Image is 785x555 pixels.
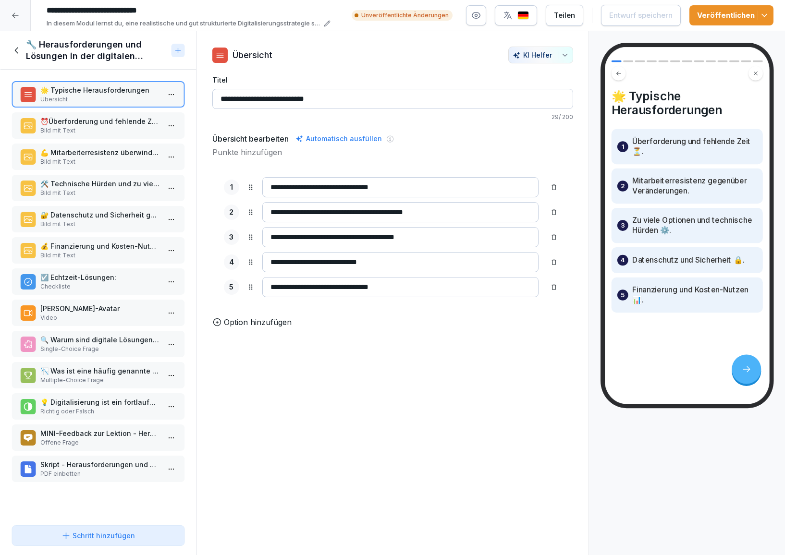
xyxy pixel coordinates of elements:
button: Veröffentlichen [689,5,773,25]
p: Multiple-Choice Frage [40,376,160,385]
p: Richtig oder Falsch [40,407,160,416]
div: MINI-Feedback zur Lektion - Herausforderungen und Lösungen - Wie war es für dich?Offene Frage [12,424,185,451]
p: Mitarbeiterresistenz gegenüber Veränderungen. [632,176,757,196]
button: Schritt hinzufügen [12,525,185,546]
div: 📉 Was ist eine häufig genannte Herausforderung bei der Digitalisierung?Multiple-Choice Frage [12,362,185,388]
p: MINI-Feedback zur Lektion - Herausforderungen und Lösungen - Wie war es für dich? [40,428,160,438]
p: Video [40,314,160,322]
p: 💡 Digitalisierung ist ein fortlaufender Prozess. [40,397,160,407]
p: Finanzierung und Kosten-Nutzen 📊. [632,285,757,305]
p: Zu viele Optionen und technische Hürden ⚙️. [632,216,757,236]
p: Offene Frage [40,438,160,447]
div: Entwurf speichern [609,10,673,21]
div: [PERSON_NAME]-AvatarVideo [12,300,185,326]
p: Bild mit Text [40,220,160,229]
button: KI Helfer [508,47,573,63]
div: Skript - Herausforderungen und LösungenPDF einbetten [12,456,185,482]
p: Single-Choice Frage [40,345,160,353]
p: Übersicht [40,95,160,104]
p: 🔍 Warum sind digitale Lösungen wichtig für Gastronomiebetriebe? [40,335,160,345]
p: Option hinzufügen [224,316,292,328]
div: Teilen [554,10,575,21]
p: Übersicht [233,48,272,61]
p: 💪 Mitarbeiterresistenz überwinden: [40,147,160,157]
div: KI Helfer [513,51,569,59]
p: 2 [621,181,625,191]
p: 4 [620,255,625,265]
p: Bild mit Text [40,189,160,197]
p: Datenschutz und Sicherheit 🔒. [632,255,745,265]
p: ⏰Überforderung und fehlende Zeit meistern: [40,116,160,126]
h1: 🔧 Herausforderungen und Lösungen in der digitalen Transformation [26,39,168,62]
p: 🔐 Datenschutz und Sicherheit gewährleisten: [40,210,160,220]
p: Bild mit Text [40,157,160,166]
p: 📉 Was ist eine häufig genannte Herausforderung bei der Digitalisierung? [40,366,160,376]
div: Schritt hinzufügen [61,531,135,541]
p: 1 [621,142,624,152]
div: ☑️ Echtzeit-Lösungen:Checkliste [12,268,185,295]
div: 💰 Finanzierung und Kosten-Nutzen:Bild mit Text [12,237,185,264]
img: de.svg [517,11,529,20]
p: Überforderung und fehlende Zeit ⏳. [632,137,757,157]
div: Veröffentlichen [697,10,766,21]
p: Unveröffentlichte Änderungen [361,11,449,20]
p: [PERSON_NAME]-Avatar [40,303,160,314]
div: 🔍 Warum sind digitale Lösungen wichtig für Gastronomiebetriebe?Single-Choice Frage [12,331,185,357]
p: 29 / 200 [212,113,573,121]
div: ⏰Überforderung und fehlende Zeit meistern:Bild mit Text [12,112,185,139]
p: Punkte hinzufügen [212,146,573,158]
p: 3 [621,220,625,230]
p: ☑️ Echtzeit-Lösungen: [40,272,160,282]
button: Teilen [546,5,583,26]
h4: 🌟 Typische Herausforderungen [611,89,762,117]
label: Titel [212,75,573,85]
p: Checkliste [40,282,160,291]
p: 5 [621,290,625,300]
div: 🛠️ Technische Hürden und zu viele Optionen:Bild mit Text [12,175,185,201]
p: 3 [229,232,233,243]
p: 5 [229,282,233,293]
p: 🌟 Typische Herausforderungen [40,85,160,95]
p: Bild mit Text [40,251,160,260]
p: PDF einbetten [40,470,160,478]
h5: Übersicht bearbeiten [212,133,289,145]
div: 🌟 Typische HerausforderungenÜbersicht [12,81,185,108]
div: 🔐 Datenschutz und Sicherheit gewährleisten:Bild mit Text [12,206,185,232]
p: 1 [230,182,233,193]
p: 💰 Finanzierung und Kosten-Nutzen: [40,241,160,251]
p: Bild mit Text [40,126,160,135]
div: 💪 Mitarbeiterresistenz überwinden:Bild mit Text [12,144,185,170]
p: 🛠️ Technische Hürden und zu viele Optionen: [40,179,160,189]
p: In diesem Modul lernst du, eine realistische und gut strukturierte Digitalisierungsstrategie spez... [47,19,321,28]
p: Skript - Herausforderungen und Lösungen [40,459,160,470]
div: Automatisch ausfüllen [294,133,384,145]
div: 💡 Digitalisierung ist ein fortlaufender Prozess.Richtig oder Falsch [12,393,185,420]
p: 2 [229,207,233,218]
button: Entwurf speichern [601,5,681,26]
p: 4 [229,257,234,268]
